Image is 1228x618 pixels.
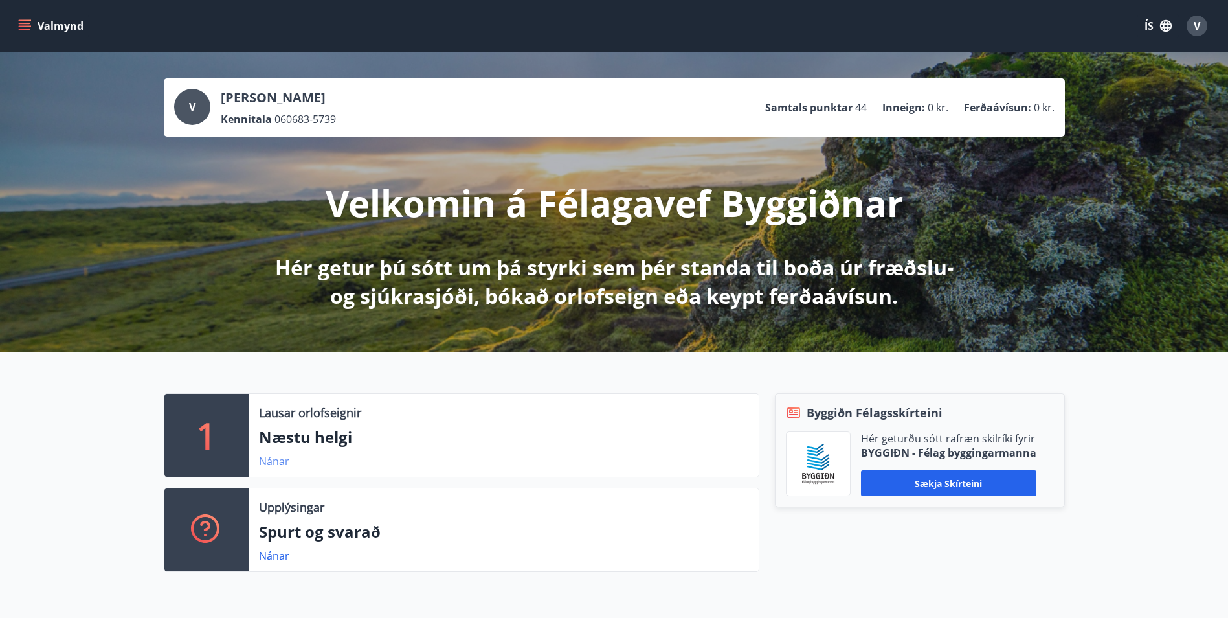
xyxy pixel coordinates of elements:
p: [PERSON_NAME] [221,89,336,107]
span: 44 [855,100,867,115]
p: Ferðaávísun : [964,100,1031,115]
a: Nánar [259,549,289,563]
p: Kennitala [221,112,272,126]
button: V [1181,10,1212,41]
span: V [189,100,195,114]
img: BKlGVmlTW1Qrz68WFGMFQUcXHWdQd7yePWMkvn3i.png [796,442,840,486]
span: 0 kr. [1034,100,1055,115]
p: Velkomin á Félagavef Byggiðnar [326,178,903,227]
button: menu [16,14,89,38]
p: Lausar orlofseignir [259,404,361,421]
p: Hér getur þú sótt um þá styrki sem þér standa til boða úr fræðslu- og sjúkrasjóði, bókað orlofsei... [273,253,956,310]
button: ÍS [1137,14,1179,38]
span: 060683-5739 [274,112,336,126]
p: Inneign : [882,100,925,115]
a: Nánar [259,454,289,468]
p: Næstu helgi [259,426,748,448]
span: V [1194,19,1200,33]
p: BYGGIÐN - Félag byggingarmanna [861,446,1036,460]
p: Spurt og svarað [259,521,748,543]
p: Upplýsingar [259,499,324,516]
span: Byggiðn Félagsskírteini [807,404,943,421]
button: Sækja skírteini [861,470,1036,496]
p: Samtals punktar [765,100,853,115]
p: 1 [196,411,217,460]
span: 0 kr. [928,100,948,115]
p: Hér geturðu sótt rafræn skilríki fyrir [861,431,1036,446]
